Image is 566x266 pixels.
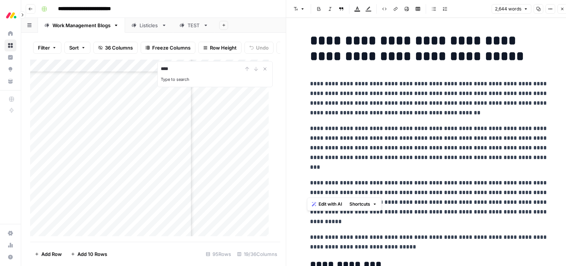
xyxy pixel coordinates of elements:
[4,251,16,263] button: Help + Support
[203,248,234,260] div: 95 Rows
[309,199,345,209] button: Edit with AI
[4,227,16,239] a: Settings
[244,42,274,54] button: Undo
[52,22,111,29] div: Work Management Blogs
[161,77,189,82] label: Type to search
[141,42,195,54] button: Freeze Columns
[125,18,173,33] a: Listicles
[33,42,61,54] button: Filter
[152,44,191,51] span: Freeze Columns
[346,199,380,209] button: Shortcuts
[38,44,50,51] span: Filter
[66,248,112,260] button: Add 10 Rows
[4,75,16,87] a: Your Data
[173,18,215,33] a: TEST
[234,248,280,260] div: 19/36 Columns
[77,250,107,258] span: Add 10 Rows
[4,6,16,25] button: Workspace: Monday.com
[4,63,16,75] a: Opportunities
[105,44,133,51] span: 36 Columns
[64,42,90,54] button: Sort
[38,18,125,33] a: Work Management Blogs
[188,22,200,29] div: TEST
[93,42,138,54] button: 36 Columns
[319,201,342,208] span: Edit with AI
[198,42,242,54] button: Row Height
[256,44,269,51] span: Undo
[4,239,16,251] a: Usage
[4,9,18,22] img: Monday.com Logo
[492,4,531,14] button: 2,644 words
[4,51,16,63] a: Insights
[260,64,269,73] button: Close Search
[30,248,66,260] button: Add Row
[140,22,159,29] div: Listicles
[495,6,521,12] span: 2,644 words
[210,44,237,51] span: Row Height
[41,250,62,258] span: Add Row
[69,44,79,51] span: Sort
[349,201,370,208] span: Shortcuts
[4,28,16,39] a: Home
[4,39,16,51] a: Browse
